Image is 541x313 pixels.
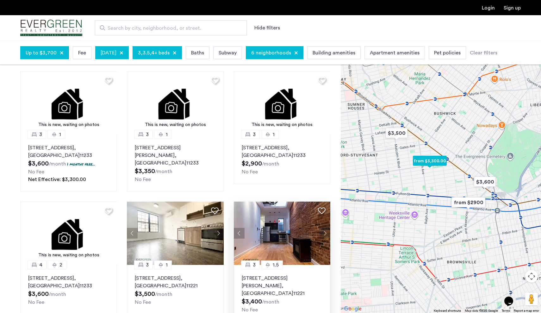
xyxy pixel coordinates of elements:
[127,202,224,265] img: 218_638502729985738472.jpeg
[262,299,279,304] sub: /month
[39,261,42,269] span: 4
[251,49,291,57] span: 6 neighborhoods
[135,274,215,290] p: [STREET_ADDRESS] 11221
[28,274,109,290] p: [STREET_ADDRESS] 11233
[237,122,327,128] div: This is new, waiting on photos
[108,24,229,32] span: Search by city, neighborhood, or street.
[191,49,204,57] span: Baths
[127,135,223,191] a: 31[STREET_ADDRESS][PERSON_NAME], [GEOGRAPHIC_DATA]11233No Fee
[155,169,172,174] sub: /month
[101,49,116,57] span: [DATE]
[449,195,488,210] div: from $2900
[514,309,539,313] a: Report a map error
[525,270,538,283] button: Map camera controls
[320,228,330,239] button: Next apartment
[262,161,279,166] sub: /month
[502,288,522,307] iframe: chat widget
[135,144,215,167] p: [STREET_ADDRESS][PERSON_NAME] 11233
[49,161,66,166] sub: /month
[273,131,275,138] span: 1
[504,5,521,10] a: Registration
[67,161,95,167] p: 1 months free...
[342,305,363,313] img: Google
[410,154,449,168] div: from $3,300.00
[234,135,330,184] a: 31[STREET_ADDRESS], [GEOGRAPHIC_DATA]11233No Fee
[20,135,117,191] a: 31[STREET_ADDRESS], [GEOGRAPHIC_DATA]112331 months free...No FeeNet Effective: $3,300.00
[253,131,256,138] span: 3
[28,160,49,167] span: $3,600
[127,228,138,239] button: Previous apartment
[135,300,151,305] span: No Fee
[20,16,82,40] img: logo
[138,49,170,57] span: 3,3.5,4+ beds
[78,49,86,57] span: Fee
[234,71,331,135] img: 1.gif
[434,309,461,313] button: Keyboard shortcuts
[59,261,62,269] span: 2
[146,261,149,269] span: 3
[28,300,44,305] span: No Fee
[166,261,168,269] span: 1
[502,309,510,313] a: Terms
[470,49,497,57] div: Clear filters
[166,131,168,138] span: 1
[242,169,258,174] span: No Fee
[95,20,247,35] input: Apartment Search
[525,293,538,305] button: Drag Pegman onto the map to open Street View
[20,71,117,135] a: This is new, waiting on photos
[49,292,66,297] sub: /month
[253,261,256,269] span: 3
[471,175,498,189] div: $3,600
[313,49,355,57] span: Building amenities
[135,168,155,174] span: $3,350
[130,122,221,128] div: This is new, waiting on photos
[28,169,44,174] span: No Fee
[482,5,495,10] a: Login
[465,309,498,312] span: Map data ©2025 Google
[135,291,155,297] span: $3,500
[234,228,245,239] button: Previous apartment
[219,49,237,57] span: Subway
[39,131,42,138] span: 3
[242,144,322,159] p: [STREET_ADDRESS] 11233
[242,160,262,167] span: $2,900
[146,131,149,138] span: 3
[342,305,363,313] a: Open this area in Google Maps (opens a new window)
[59,131,61,138] span: 1
[20,202,117,265] img: 1.gif
[155,292,172,297] sub: /month
[135,177,151,182] span: No Fee
[26,49,57,57] span: Up to $3,700
[213,228,224,239] button: Next apartment
[383,126,410,140] div: $3,500
[242,307,258,312] span: No Fee
[273,261,279,269] span: 1.5
[242,274,322,297] p: [STREET_ADDRESS][PERSON_NAME] 11221
[127,71,224,135] img: 1.gif
[23,252,114,259] div: This is new, waiting on photos
[127,71,224,135] a: This is new, waiting on photos
[20,202,117,265] a: This is new, waiting on photos
[434,49,461,57] span: Pet policies
[20,16,82,40] a: Cazamio Logo
[28,291,49,297] span: $3,600
[234,71,331,135] a: This is new, waiting on photos
[28,144,109,159] p: [STREET_ADDRESS] 11233
[23,122,114,128] div: This is new, waiting on photos
[234,202,331,265] img: 218_638527788881344979.jpeg
[242,298,262,305] span: $3,400
[254,24,280,32] button: Show or hide filters
[28,177,86,182] span: Net Effective: $3,300.00
[20,71,117,135] img: 1.gif
[370,49,420,57] span: Apartment amenities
